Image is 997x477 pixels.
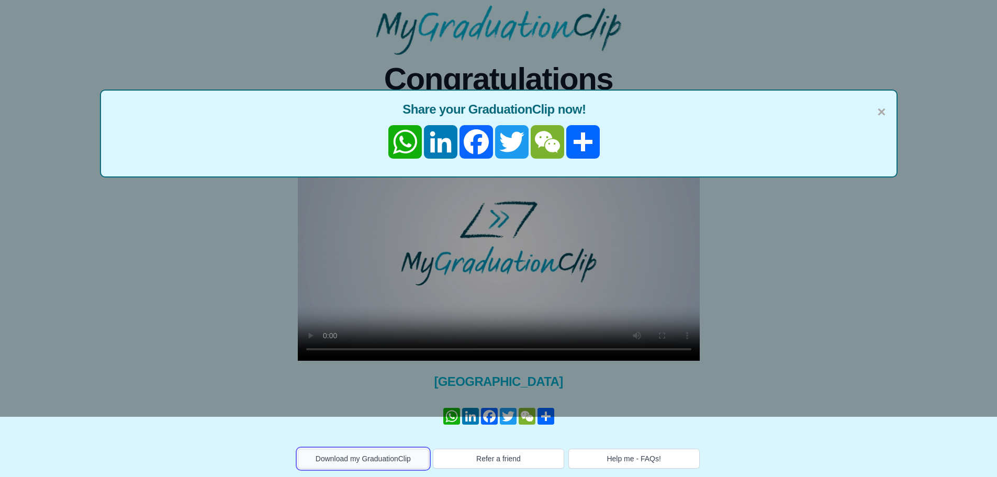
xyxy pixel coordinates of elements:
[387,125,423,159] a: WhatsApp
[111,101,886,118] span: Share your GraduationClip now!
[568,449,700,469] button: Help me - FAQs!
[423,125,458,159] a: LinkedIn
[565,125,601,159] a: Share
[877,101,886,123] span: ×
[458,125,494,159] a: Facebook
[433,449,564,469] button: Refer a friend
[298,449,429,469] button: Download my GraduationClip
[530,125,565,159] a: WeChat
[494,125,530,159] a: Twitter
